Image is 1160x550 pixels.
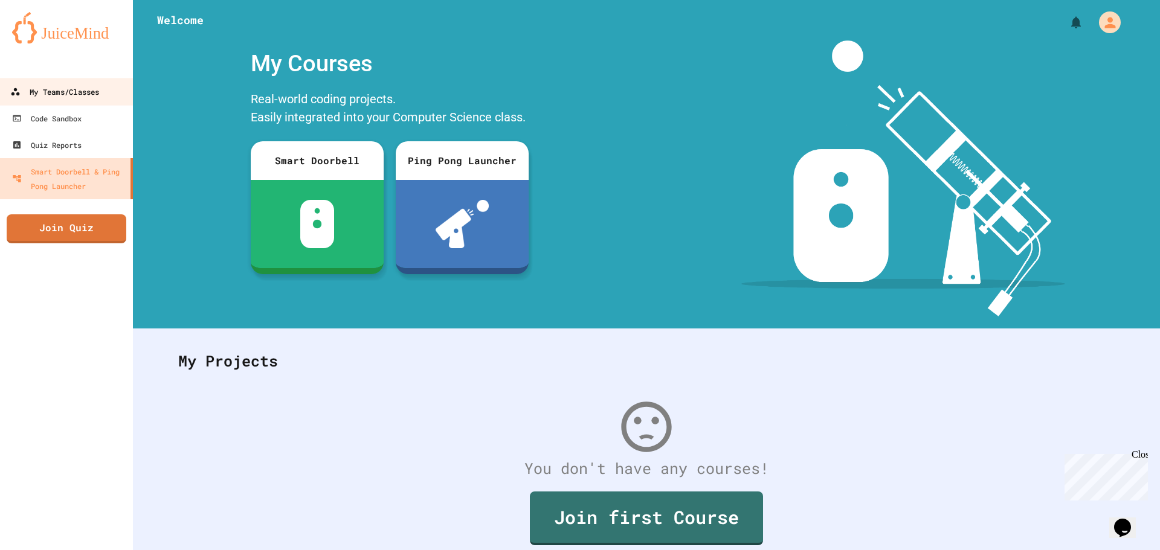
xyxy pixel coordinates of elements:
[251,141,384,180] div: Smart Doorbell
[396,141,529,180] div: Ping Pong Launcher
[300,200,335,248] img: sdb-white.svg
[12,138,82,152] div: Quiz Reports
[436,200,489,248] img: ppl-with-ball.png
[12,164,126,193] div: Smart Doorbell & Ping Pong Launcher
[1046,12,1086,33] div: My Notifications
[1109,502,1148,538] iframe: chat widget
[166,337,1127,385] div: My Projects
[741,40,1065,316] img: banner-image-my-projects.png
[12,111,82,126] div: Code Sandbox
[12,12,121,43] img: logo-orange.svg
[166,457,1127,480] div: You don't have any courses!
[10,85,99,100] div: My Teams/Classes
[1060,449,1148,500] iframe: chat widget
[5,5,83,77] div: Chat with us now!Close
[1086,8,1124,36] div: My Account
[245,87,535,132] div: Real-world coding projects. Easily integrated into your Computer Science class.
[7,214,126,243] a: Join Quiz
[530,491,763,545] a: Join first Course
[245,40,535,87] div: My Courses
